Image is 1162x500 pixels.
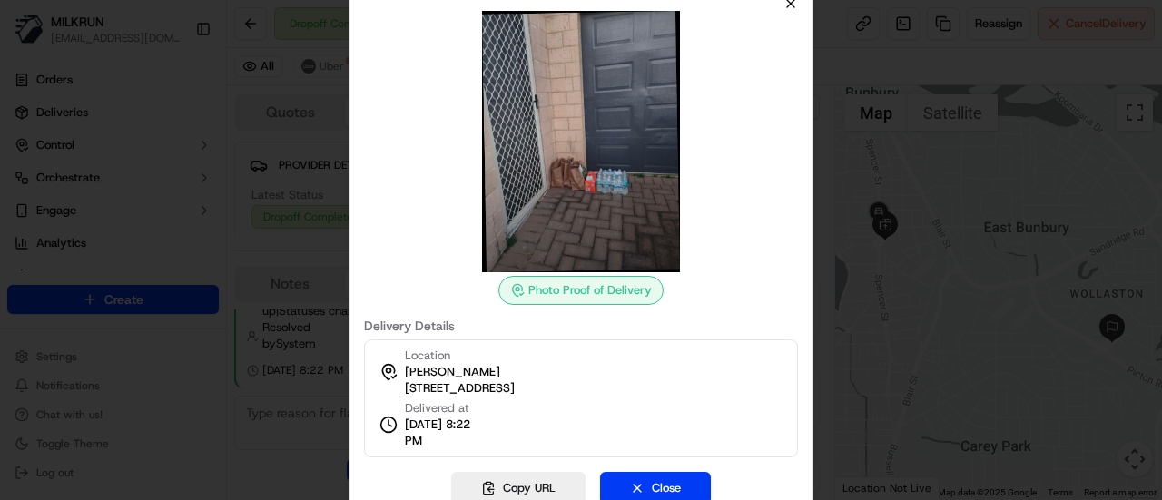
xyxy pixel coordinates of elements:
span: [PERSON_NAME] [405,364,500,380]
img: photo_proof_of_delivery image [450,11,712,272]
div: Photo Proof of Delivery [498,276,664,305]
label: Delivery Details [364,319,798,332]
span: Delivered at [405,400,488,417]
span: [DATE] 8:22 PM [405,417,488,449]
span: [STREET_ADDRESS] [405,380,515,397]
span: Location [405,348,450,364]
